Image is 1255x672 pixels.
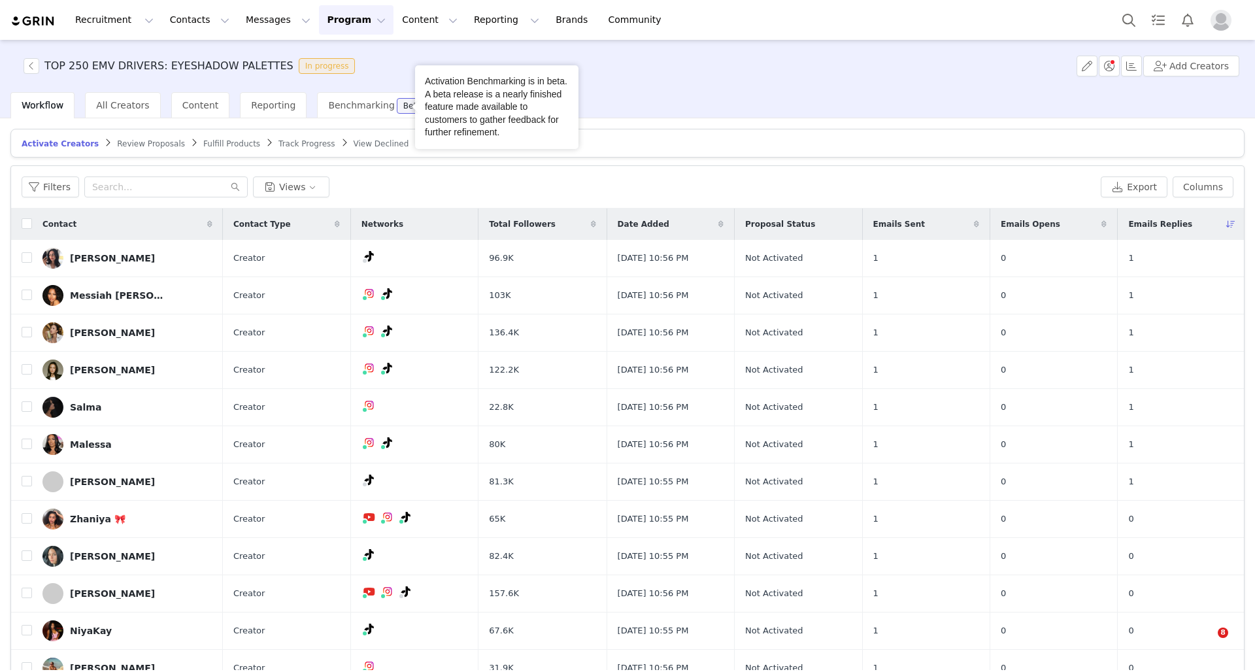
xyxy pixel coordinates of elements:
span: 1 [1128,475,1133,488]
a: [PERSON_NAME] [42,322,212,343]
span: 0 [1001,550,1006,563]
span: Not Activated [745,438,803,451]
span: Benchmarking [328,100,394,110]
img: 42bf67df-6d19-48be-8e3d-4075e7fd4c4e.jpg [42,434,63,455]
span: Review Proposals [117,139,185,148]
a: Messiah [PERSON_NAME] [42,285,212,306]
span: Creator [233,252,265,265]
span: View Declined [354,139,409,148]
i: icon: search [231,182,240,192]
img: 8242707b-f198-4f6c-a178-d27d23d3fbdc.jpg [42,360,63,380]
span: 0 [1001,475,1006,488]
span: Not Activated [745,512,803,526]
span: [DATE] 10:56 PM [618,587,689,600]
a: [PERSON_NAME] [42,583,212,604]
span: 1 [1128,252,1133,265]
button: Search [1114,5,1143,35]
span: 122.2K [489,363,519,377]
span: 82.4K [489,550,513,563]
img: 2b72a68f-3d81-4a5b-ab8e-a59d79f4709d--s.jpg [42,248,63,269]
span: Date Added [618,218,669,230]
span: 1 [1128,363,1133,377]
a: NiyaKay [42,620,212,641]
div: [PERSON_NAME] [70,551,155,562]
img: instagram.svg [382,512,393,522]
span: All Creators [96,100,149,110]
span: [DATE] 10:56 PM [618,363,689,377]
span: Not Activated [745,624,803,637]
div: [PERSON_NAME] [70,328,155,338]
span: Reporting [251,100,295,110]
span: 0 [1128,550,1133,563]
div: [PERSON_NAME] [70,477,155,487]
span: Fulfill Products [203,139,260,148]
span: Creator [233,512,265,526]
span: 0 [1001,438,1006,451]
img: instagram.svg [364,363,375,373]
img: 16e022f6-5239-4e70-bcbb-352960f46406.jpg [42,546,63,567]
span: Contact [42,218,76,230]
span: Creator [233,438,265,451]
button: Export [1101,176,1167,197]
span: Emails Opens [1001,218,1060,230]
button: Messages [238,5,318,35]
span: 136.4K [489,326,519,339]
span: Not Activated [745,401,803,414]
div: Zhaniya 🎀 [70,514,125,524]
span: 0 [1128,624,1133,637]
a: Salma [42,397,212,418]
span: Creator [233,550,265,563]
img: 081fbd9b-1f0a-4ee1-92cf-10014009c591.jpg [42,620,63,641]
span: Not Activated [745,289,803,302]
img: instagram.svg [364,437,375,448]
span: Creator [233,363,265,377]
img: instagram.svg [382,586,393,597]
span: 0 [1001,624,1006,637]
span: 0 [1001,326,1006,339]
span: [DATE] 10:56 PM [618,289,689,302]
span: 0 [1001,363,1006,377]
span: Content [182,100,219,110]
button: Profile [1203,10,1245,31]
span: Emails Sent [873,218,925,230]
span: 0 [1128,587,1133,600]
img: placeholder-profile.jpg [1211,10,1231,31]
span: 0 [1001,512,1006,526]
div: [PERSON_NAME] [70,253,155,263]
span: Track Progress [278,139,335,148]
span: 0 [1001,252,1006,265]
span: [DATE] 10:56 PM [618,252,689,265]
span: Activate Creators [22,139,99,148]
span: Workflow [22,100,63,110]
span: Not Activated [745,363,803,377]
iframe: Intercom live chat [1191,628,1222,659]
span: Not Activated [745,475,803,488]
span: Not Activated [745,587,803,600]
span: 65K [489,512,505,526]
span: 1 [1128,326,1133,339]
span: Creator [233,475,265,488]
img: instagram.svg [364,661,375,671]
span: 103K [489,289,510,302]
span: 1 [873,401,878,414]
span: 1 [1128,401,1133,414]
span: 1 [873,624,878,637]
span: Not Activated [745,326,803,339]
button: Content [394,5,465,35]
img: eb9b28af-9e77-492d-938c-b5d0001bc039.jpg [42,285,63,306]
span: Creator [233,289,265,302]
span: Emails Replies [1128,218,1192,230]
span: 80K [489,438,505,451]
button: Reporting [466,5,547,35]
span: 1 [873,550,878,563]
a: [PERSON_NAME] [42,546,212,567]
span: [DATE] 10:55 PM [618,475,689,488]
span: [DATE] 10:55 PM [618,624,689,637]
span: [object Object] [24,58,360,74]
span: 1 [873,438,878,451]
img: 3cf8bead-fe10-45a3-b1f0-8615c9e9393a.jpg [42,397,63,418]
span: 1 [873,587,878,600]
a: Malessa [42,434,212,455]
button: Contacts [162,5,237,35]
button: Recruitment [67,5,161,35]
